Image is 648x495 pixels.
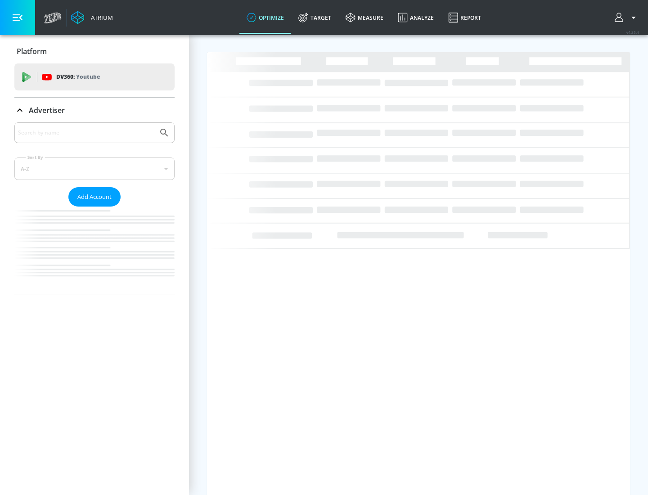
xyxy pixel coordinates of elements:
div: Atrium [87,13,113,22]
p: Advertiser [29,105,65,115]
a: Analyze [391,1,441,34]
a: measure [338,1,391,34]
span: Add Account [77,192,112,202]
label: Sort By [26,154,45,160]
a: optimize [239,1,291,34]
div: A-Z [14,157,175,180]
p: Platform [17,46,47,56]
div: Advertiser [14,122,175,294]
p: DV360: [56,72,100,82]
span: v 4.25.4 [626,30,639,35]
p: Youtube [76,72,100,81]
input: Search by name [18,127,154,139]
a: Atrium [71,11,113,24]
button: Add Account [68,187,121,207]
div: DV360: Youtube [14,63,175,90]
a: Target [291,1,338,34]
nav: list of Advertiser [14,207,175,294]
div: Platform [14,39,175,64]
a: Report [441,1,488,34]
div: Advertiser [14,98,175,123]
